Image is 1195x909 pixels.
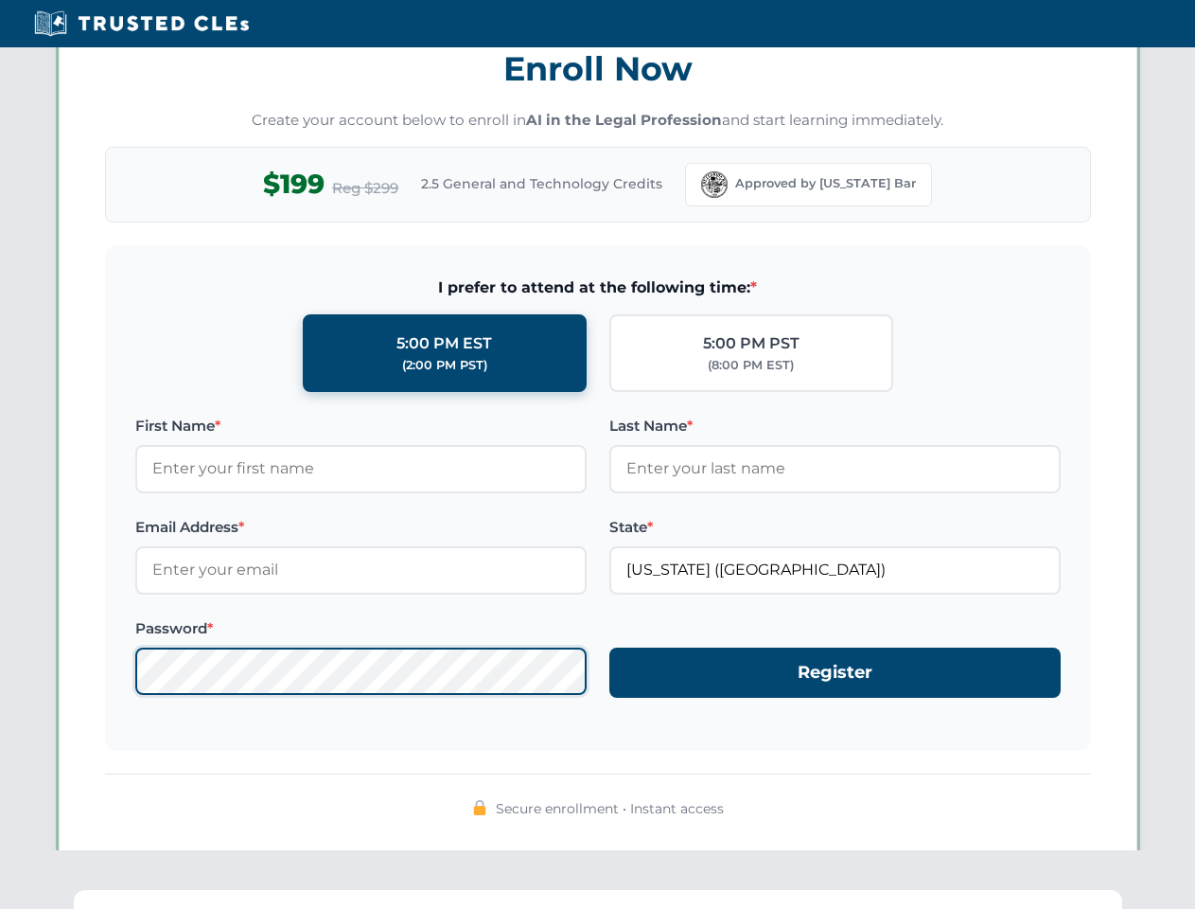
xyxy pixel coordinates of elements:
[526,111,722,129] strong: AI in the Legal Profession
[701,171,728,198] img: Florida Bar
[402,356,487,375] div: (2:00 PM PST)
[135,415,587,437] label: First Name
[703,331,800,356] div: 5:00 PM PST
[472,800,487,815] img: 🔒
[421,173,662,194] span: 2.5 General and Technology Credits
[105,39,1091,98] h3: Enroll Now
[609,546,1061,594] input: Florida (FL)
[28,9,255,38] img: Trusted CLEs
[135,546,587,594] input: Enter your email
[135,516,587,539] label: Email Address
[609,415,1061,437] label: Last Name
[332,177,398,200] span: Reg $299
[105,110,1091,132] p: Create your account below to enroll in and start learning immediately.
[735,174,916,193] span: Approved by [US_STATE] Bar
[263,163,325,205] span: $199
[135,445,587,492] input: Enter your first name
[396,331,492,356] div: 5:00 PM EST
[609,516,1061,539] label: State
[609,445,1061,492] input: Enter your last name
[609,648,1061,698] button: Register
[135,617,587,640] label: Password
[135,276,1061,300] span: I prefer to attend at the following time:
[496,798,724,819] span: Secure enrollment • Instant access
[708,356,794,375] div: (8:00 PM EST)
